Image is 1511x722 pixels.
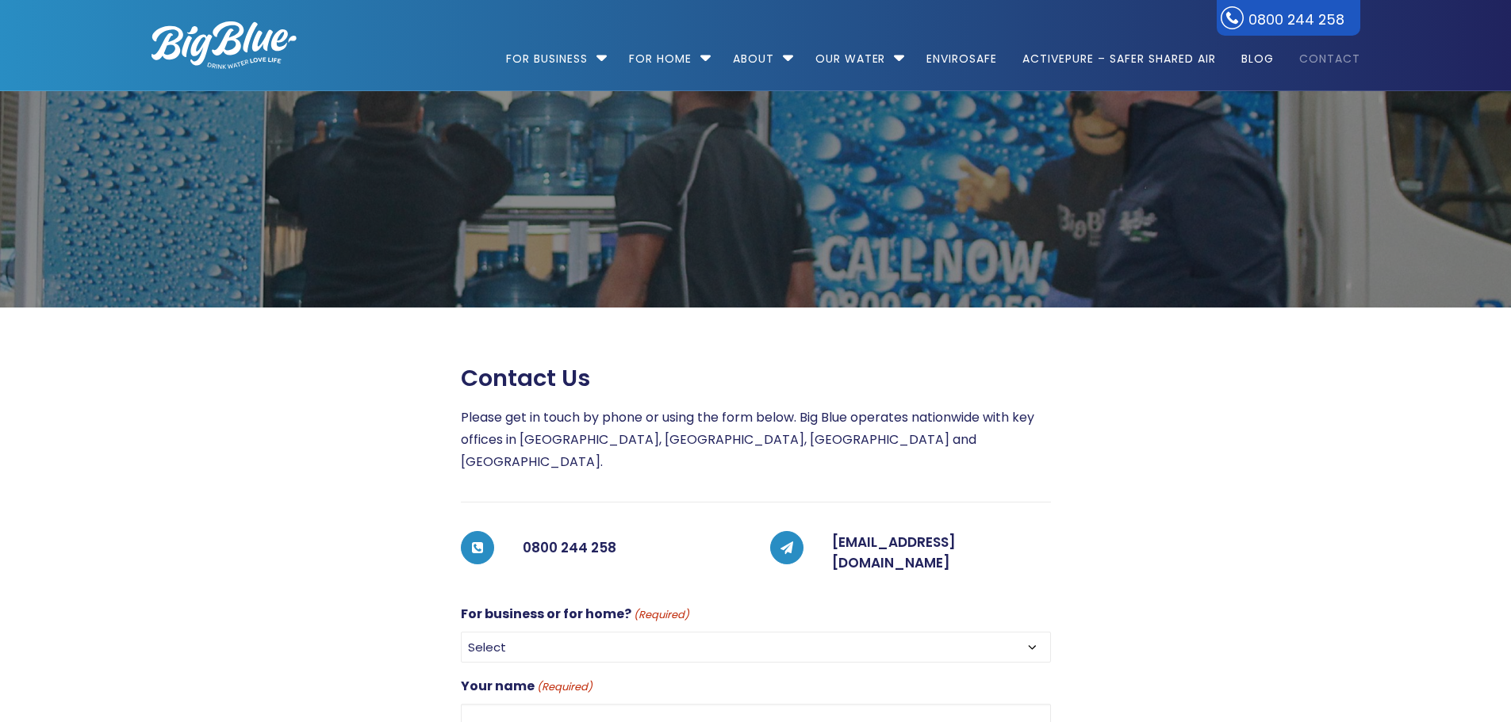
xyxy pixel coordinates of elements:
[632,606,689,625] span: (Required)
[461,407,1051,473] p: Please get in touch by phone or using the form below. Big Blue operates nationwide with key offic...
[461,603,689,625] label: For business or for home?
[523,533,742,564] h5: 0800 244 258
[832,533,956,572] a: [EMAIL_ADDRESS][DOMAIN_NAME]
[461,675,593,697] label: Your name
[461,365,590,392] span: Contact us
[535,678,593,697] span: (Required)
[151,21,297,69] img: logo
